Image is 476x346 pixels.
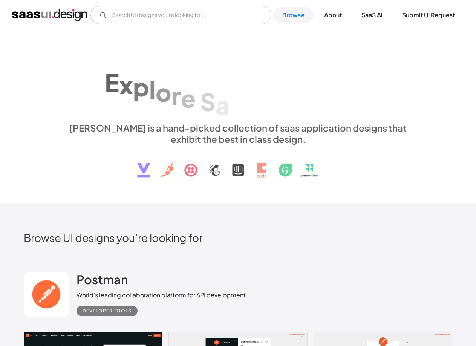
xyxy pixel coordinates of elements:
[133,73,149,102] div: p
[65,122,412,145] div: [PERSON_NAME] is a hand-picked collection of saas application designs that exhibit the best in cl...
[65,57,412,115] h1: Explore SaaS UI design patterns & interactions.
[12,9,87,21] a: home
[181,84,196,113] div: e
[315,7,351,23] a: About
[119,70,133,99] div: x
[393,7,464,23] a: Submit UI Request
[83,306,132,315] div: Developer tools
[124,145,352,184] img: text, icon, saas logo
[77,272,128,291] a: Postman
[216,91,230,120] div: a
[90,6,271,24] form: Email Form
[171,81,181,110] div: r
[200,87,216,116] div: S
[77,272,128,287] h2: Postman
[24,231,452,244] h2: Browse UI designs you’re looking for
[156,78,171,107] div: o
[77,291,246,300] div: World's leading collaboration platform for API development
[352,7,392,23] a: SaaS Ai
[149,75,156,104] div: l
[273,7,314,23] a: Browse
[90,6,271,24] input: Search UI designs you're looking for...
[105,68,119,97] div: E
